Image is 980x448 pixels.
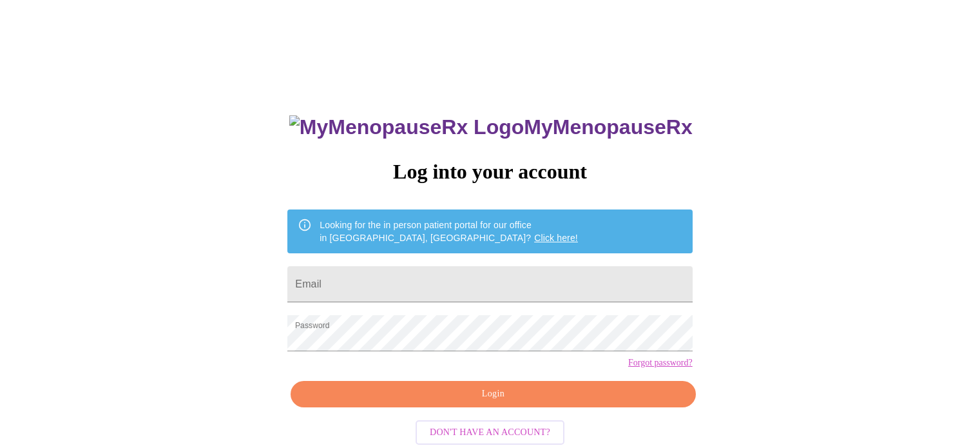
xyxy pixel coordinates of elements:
div: Looking for the in person patient portal for our office in [GEOGRAPHIC_DATA], [GEOGRAPHIC_DATA]? [320,213,578,249]
a: Don't have an account? [412,425,568,436]
a: Forgot password? [628,358,693,368]
img: MyMenopauseRx Logo [289,115,524,139]
a: Click here! [534,233,578,243]
span: Don't have an account? [430,425,550,441]
span: Login [305,386,680,402]
button: Don't have an account? [416,420,564,445]
h3: MyMenopauseRx [289,115,693,139]
h3: Log into your account [287,160,692,184]
button: Login [291,381,695,407]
